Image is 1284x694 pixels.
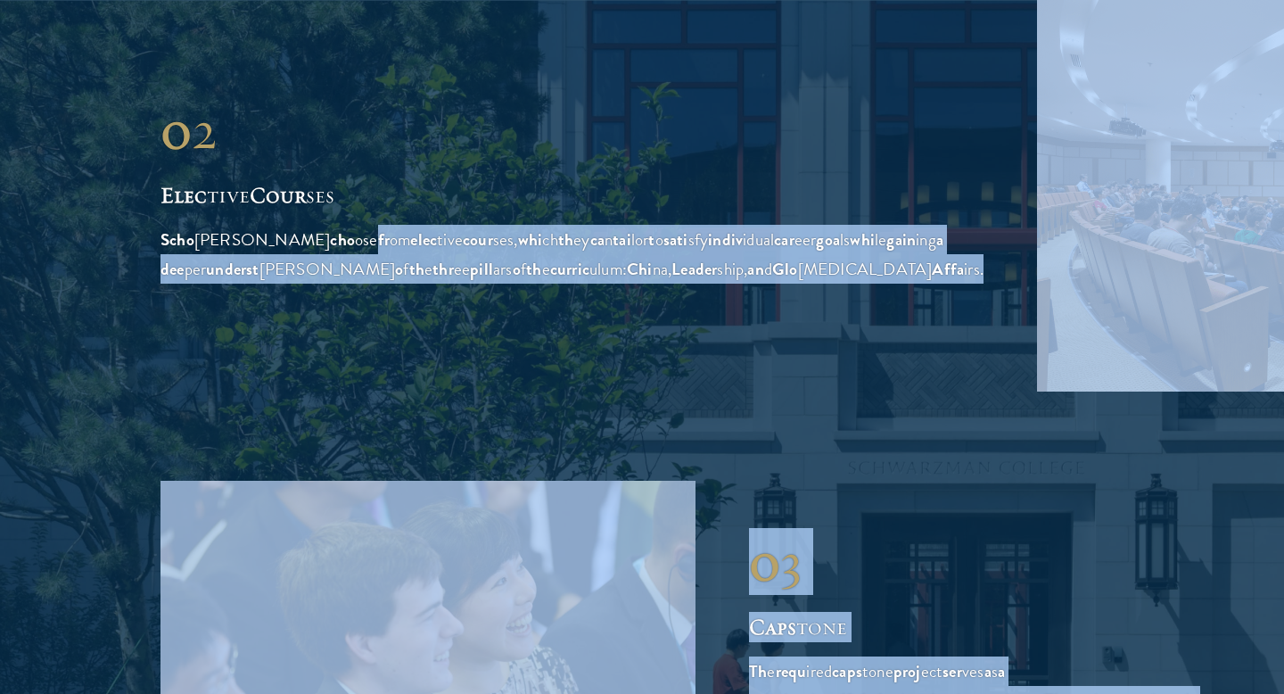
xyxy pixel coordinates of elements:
b: fr [378,227,390,252]
b: Leader [671,256,717,282]
b: thr [432,256,454,282]
b: th [558,227,573,252]
b: dee [160,256,185,282]
b: 0 [160,96,192,163]
b: Caps [749,613,796,640]
b: requ [776,658,807,684]
b: ca [590,227,605,252]
b: th [526,256,541,282]
b: whi [850,227,875,252]
b: indiv [708,227,743,252]
b: Th [749,658,767,684]
b: an [747,256,763,282]
b: car [774,227,794,252]
span: [PERSON_NAME] ose om tive ses, ch ey n lor o sfy idual eer ls le ing per [PERSON_NAME] f e ee ars... [160,227,984,282]
b: curric [550,256,589,282]
b: Glo [772,256,798,282]
b: t [648,227,654,252]
b: o [513,256,521,282]
b: elec [410,227,437,252]
span: tone [749,613,847,640]
b: cour [463,227,493,252]
b: sati [663,227,688,252]
b: caps [832,658,862,684]
b: Chi [627,256,653,282]
span: tive ses [160,181,334,209]
b: proj [893,658,921,684]
b: Cour [250,181,306,209]
b: a [984,658,992,684]
b: o [395,256,403,282]
span: 2 [160,96,218,163]
b: a [998,658,1005,684]
span: 3 [749,528,802,595]
b: 0 [749,528,780,595]
b: th [409,256,424,282]
b: Elec [160,181,207,209]
b: Scho [160,227,194,252]
b: Affa [932,256,964,282]
b: pill [470,256,493,282]
b: whi [518,227,543,252]
b: gain [886,227,916,252]
b: tai [613,227,631,252]
b: ser [942,658,962,684]
b: cho [330,227,355,252]
b: a [936,227,943,252]
b: goa [816,227,840,252]
b: underst [206,256,259,282]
